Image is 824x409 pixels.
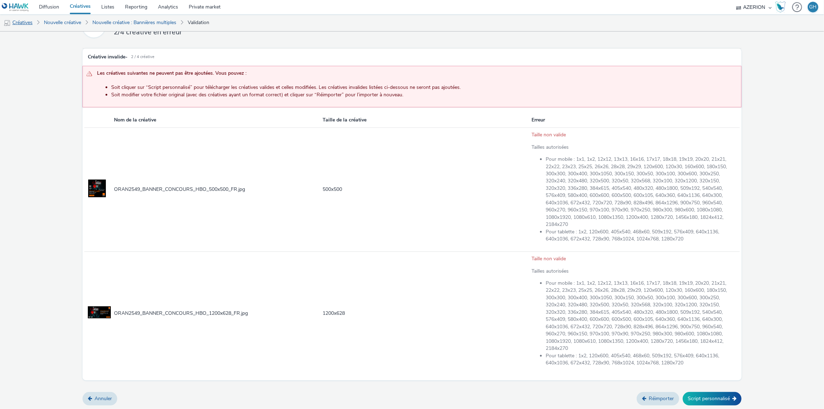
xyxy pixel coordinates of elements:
[111,91,738,98] li: Soit modifier votre fichier original (avec des créatives ayant un format correct) et cliquer sur ...
[111,84,738,91] li: Soit cliquer sur “Script personnalisé” pour télécharger les créatives valides et celles modifiées...
[88,180,106,197] img: Preview
[40,14,85,31] a: Nouvelle créative
[89,14,180,31] a: Nouvelle créative : Bannières multiples
[88,303,111,321] img: Preview
[113,251,322,375] td: ORAN2549_BANNER_CONCOURS_HBO_1200x628_FR.jpg
[683,392,741,405] button: Script personnalisé
[114,27,432,37] h3: 2/4 créative en erreur
[532,143,736,151] p: Tailles autorisées
[775,1,789,13] a: Hawk Academy
[546,280,736,352] li: Pour mobile : 1x1, 1x2, 12x12, 13x13, 16x16, 17x17, 18x18, 19x19, 20x20, 21x21, 22x22, 23x23, 25x...
[637,392,679,405] a: Réimporter
[809,2,817,12] div: GH
[2,3,29,12] img: undefined Logo
[113,113,322,127] th: Nom de la créative
[97,70,734,79] span: Les créatives suivantes ne peuvent pas être ajoutées. Vous pouvez :
[531,113,740,127] th: Erreur
[322,113,531,127] th: Taille de la créative
[546,352,736,367] li: Pour tablette : 1x2, 120x600, 405x540, 468x60, 509x192, 576x409, 640x1136, 640x1036, 672x432, 728...
[131,54,154,60] small: 2 / 4 Créative
[83,392,117,405] a: Annuler
[532,131,736,138] div: Taille non valide
[532,255,736,262] div: Taille non valide
[4,19,11,27] img: mobile
[88,54,127,61] h5: Créative invalide -
[323,186,342,193] span: 500 x 500
[184,14,213,31] a: Validation
[323,310,345,317] span: 1200 x 628
[532,267,736,275] p: Tailles autorisées
[546,156,736,228] li: Pour mobile : 1x1, 1x2, 12x12, 13x13, 16x16, 17x17, 18x18, 19x19, 20x20, 21x21, 22x22, 23x23, 25x...
[775,1,786,13] img: Hawk Academy
[113,127,322,251] td: ORAN2549_BANNER_CONCOURS_HBO_500x500_FR.jpg
[546,228,736,243] li: Pour tablette : 1x2, 120x600, 405x540, 468x60, 509x192, 576x409, 640x1136, 640x1036, 672x432, 728...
